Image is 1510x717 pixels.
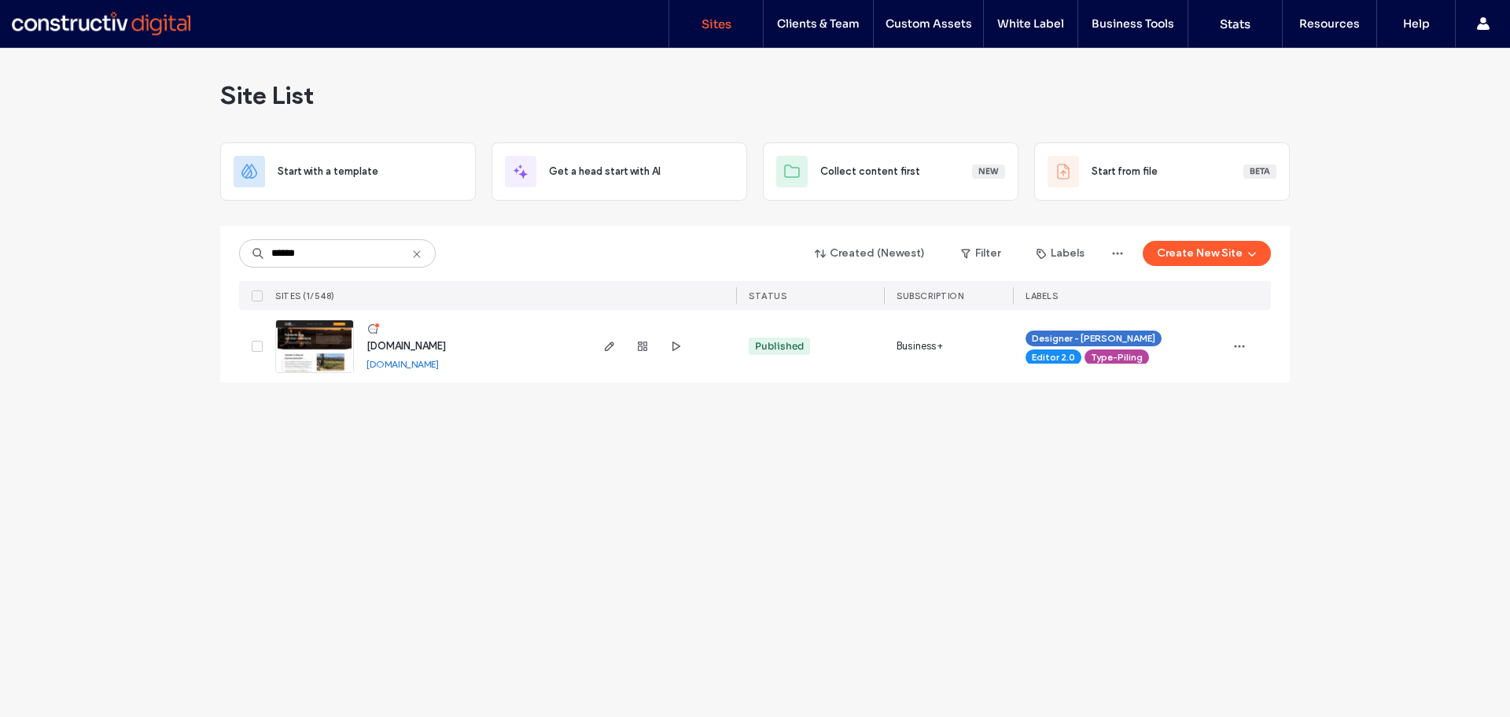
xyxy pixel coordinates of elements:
span: Collect content first [820,164,920,179]
span: Site List [220,79,314,111]
div: Published [755,339,804,353]
span: Start from file [1092,164,1158,179]
label: Business Tools [1092,17,1174,31]
span: Editor 2.0 [1032,350,1075,364]
span: Business+ [897,338,943,354]
label: Sites [702,17,731,31]
span: SITES (1/548) [275,290,335,301]
label: Resources [1299,17,1360,31]
span: [DOMAIN_NAME] [366,340,446,352]
span: Designer - [PERSON_NAME] [1032,331,1155,346]
label: Clients & Team [777,17,860,31]
div: Beta [1243,164,1276,179]
a: [DOMAIN_NAME] [366,339,446,353]
button: Created (Newest) [801,241,939,266]
button: Filter [945,241,1016,266]
div: Start with a template [220,142,476,201]
button: Create New Site [1143,241,1271,266]
span: Start with a template [278,164,378,179]
span: Get a head start with AI [549,164,661,179]
label: Custom Assets [886,17,972,31]
label: Help [1403,17,1430,31]
span: Type-Piling [1091,350,1143,364]
button: Labels [1022,241,1099,266]
span: SUBSCRIPTION [897,290,963,301]
div: Get a head start with AI [492,142,747,201]
div: New [972,164,1005,179]
label: Stats [1220,17,1250,31]
span: STATUS [749,290,786,301]
div: Start from fileBeta [1034,142,1290,201]
span: LABELS [1026,290,1058,301]
label: White Label [997,17,1064,31]
div: Collect content firstNew [763,142,1018,201]
span: Help [35,11,68,25]
a: [DOMAIN_NAME] [366,358,439,370]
